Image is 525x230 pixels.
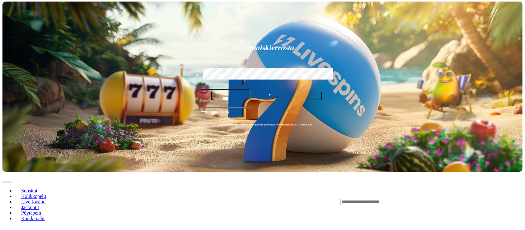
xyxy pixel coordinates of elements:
button: next slide [7,181,12,183]
span: Kaikki pelit [19,216,47,221]
label: €250 [285,67,323,85]
a: Suositut [15,186,44,195]
button: prev slide [2,181,7,183]
a: Live Kasino [15,197,52,207]
a: Kolikkopelit [15,192,52,201]
button: plus icon [313,92,322,100]
span: Talleta ja pelaa [203,109,229,120]
a: Pöytäpelit [15,208,48,218]
input: Search [341,199,384,205]
a: Kaikki pelit [15,214,51,223]
span: Suositut [19,188,40,193]
a: Jackpotit [15,203,45,212]
span: € [269,92,271,98]
nav: Lobby [2,178,328,226]
button: Talleta ja pelaa [201,109,324,121]
span: € [206,109,208,112]
span: Pöytäpelit [19,210,44,216]
span: Jackpotit [19,205,42,210]
span: Kolikkopelit [19,194,49,199]
button: minus icon [203,92,212,100]
span: Live Kasino [19,199,48,204]
label: €150 [243,67,282,85]
label: €50 [202,67,240,85]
